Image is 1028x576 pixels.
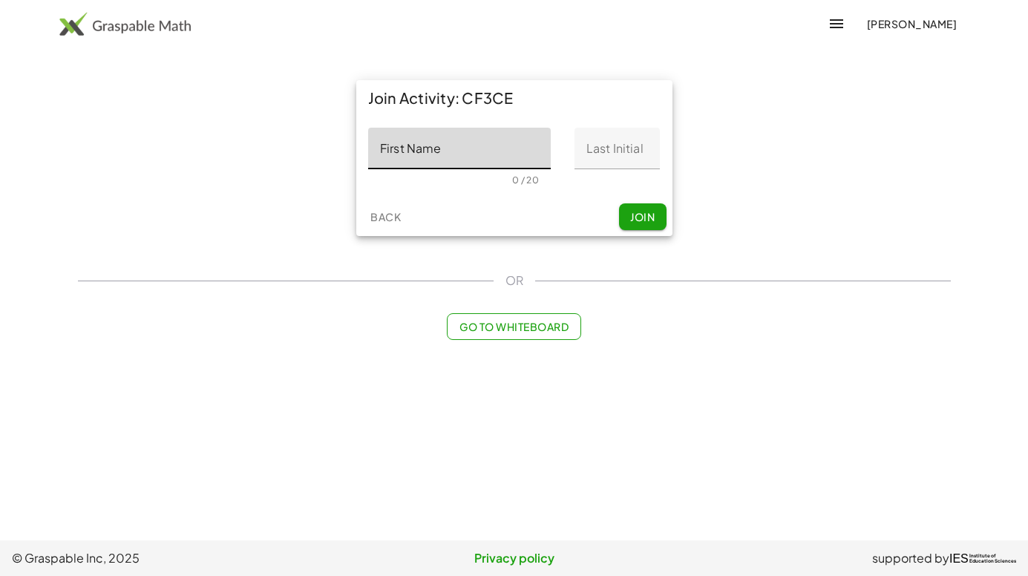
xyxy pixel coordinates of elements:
[370,210,401,223] span: Back
[505,272,523,289] span: OR
[12,549,347,567] span: © Graspable Inc, 2025
[356,80,672,116] div: Join Activity: CF3CE
[347,549,681,567] a: Privacy policy
[866,17,957,30] span: [PERSON_NAME]
[459,320,569,333] span: Go to Whiteboard
[949,552,969,566] span: IES
[619,203,667,230] button: Join
[872,549,949,567] span: supported by
[362,203,410,230] button: Back
[512,174,539,186] div: 0 / 20
[854,10,969,37] button: [PERSON_NAME]
[969,554,1016,564] span: Institute of Education Sciences
[949,549,1016,567] a: IESInstitute ofEducation Sciences
[630,210,655,223] span: Join
[447,313,581,340] button: Go to Whiteboard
